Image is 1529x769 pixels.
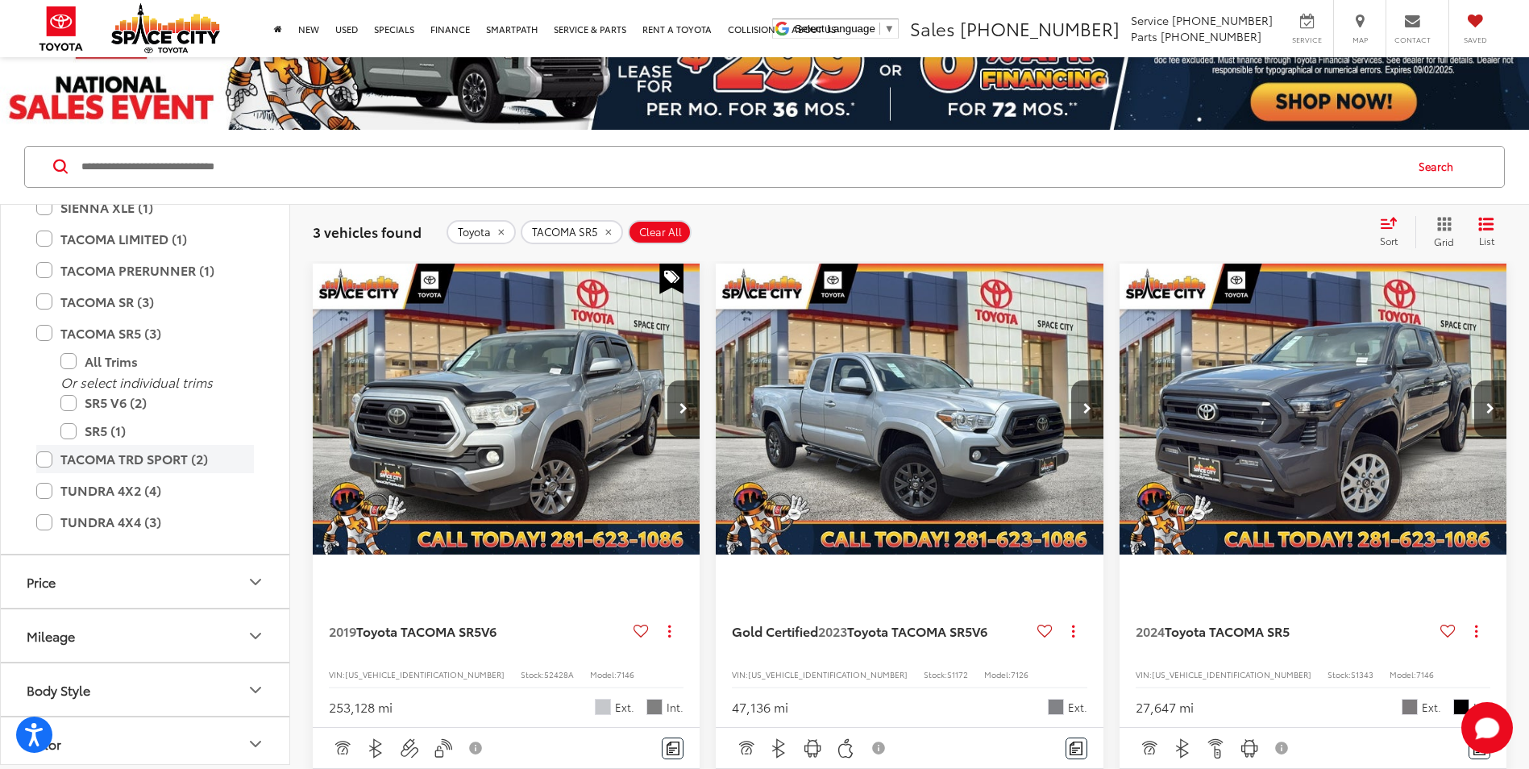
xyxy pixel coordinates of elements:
button: Grid View [1415,216,1466,248]
input: Search by Make, Model, or Keyword [80,148,1403,186]
a: 2024 Toyota TACOMA SR5 4X2 DOUBLE CAB RWD2024 Toyota TACOMA SR5 4X2 DOUBLE CAB RWD2024 Toyota TAC... [1119,264,1508,555]
span: 2019 [329,621,356,640]
span: Model: [590,668,617,680]
span: Celestial Silver Metallic [1048,699,1064,715]
div: Price [27,574,56,589]
span: Clear All [639,226,682,239]
span: List [1478,234,1494,247]
i: Or select individual trims [60,372,213,391]
button: Actions [1059,617,1087,645]
img: 2023 Toyota TACOMA SR5 4X2 ACCESS CAB RWD [715,264,1104,555]
span: TACOMA SR5 [532,226,598,239]
span: Map [1342,35,1377,45]
span: Toyota TACOMA SR5 [1165,621,1290,640]
span: Black [1453,699,1469,715]
span: V6 [972,621,987,640]
div: Mileage [246,626,265,646]
button: Body StyleBody Style [1,663,291,716]
button: Next image [1071,380,1103,437]
span: [US_VEHICLE_IDENTIFICATION_NUMBER] [345,668,505,680]
span: 2023 [818,621,847,640]
span: Model: [984,668,1011,680]
img: Adaptive Cruise Control [332,738,352,759]
a: 2023 Toyota TACOMA SR5 4X2 ACCESS CAB RWD2023 Toyota TACOMA SR5 4X2 ACCESS CAB RWD2023 Toyota TAC... [715,264,1104,555]
img: Adaptive Cruise Control [1139,738,1159,759]
span: Ext. [615,700,634,715]
img: Comments [667,742,679,755]
div: 2024 Toyota TACOMA SR5 SR5 0 [1119,264,1508,555]
a: Gold Certified2023Toyota TACOMA SR5V6 [732,622,1030,640]
div: Color [246,734,265,754]
span: V6 [481,621,497,640]
button: View Disclaimer [1269,731,1297,765]
label: TACOMA SR (3) [36,288,254,316]
span: Underground [1402,699,1418,715]
span: [US_VEHICLE_IDENTIFICATION_NUMBER] [748,668,908,680]
img: Comments [1070,742,1082,755]
div: Color [27,736,61,751]
span: Sales [910,15,955,41]
span: Special [659,264,683,294]
span: Service [1289,35,1325,45]
a: 2024Toyota TACOMA SR5 [1136,622,1434,640]
label: SR5 (1) [60,417,254,445]
img: Android Auto [1240,738,1260,759]
span: Int. [667,700,683,715]
button: remove TACOMA%20SR5 [521,220,623,244]
label: TACOMA LIMITED (1) [36,225,254,253]
img: Space City Toyota [111,3,220,53]
span: [PHONE_NUMBER] [960,15,1120,41]
label: TACOMA PRERUNNER (1) [36,256,254,285]
label: SR5 V6 (2) [60,389,254,417]
span: S1343 [1351,668,1373,680]
span: Select Language [795,23,875,35]
div: Body Style [27,682,90,697]
span: Stock: [521,668,544,680]
span: Ext. [1422,700,1441,715]
span: 7126 [1011,668,1028,680]
span: Toyota [458,226,491,239]
div: 47,136 mi [732,698,788,717]
a: 2019Toyota TACOMA SR5V6 [329,622,627,640]
img: 2024 Toyota TACOMA SR5 4X2 DOUBLE CAB RWD [1119,264,1508,556]
svg: Start Chat [1461,702,1513,754]
span: 7146 [617,668,634,680]
button: remove Toyota [447,220,516,244]
span: 2024 [1136,621,1165,640]
span: [PHONE_NUMBER] [1172,12,1273,28]
label: TUNDRA 4X4 (3) [36,508,254,536]
span: Contact [1394,35,1431,45]
button: View Disclaimer [866,731,894,765]
span: Silver Sky Metallic [595,699,611,715]
span: Ext. [1068,700,1087,715]
span: Stock: [924,668,947,680]
div: 2019 Toyota TACOMA SR5 SR5 V6 0 [312,264,701,555]
button: Next image [1474,380,1506,437]
span: Toyota TACOMA SR5 [356,621,481,640]
img: Bluetooth® [769,738,789,759]
span: 3 vehicles found [313,222,422,241]
button: Clear All [628,220,692,244]
img: Adaptive Cruise Control [736,738,756,759]
img: Bluetooth® [366,738,386,759]
span: dropdown dots [1475,625,1477,638]
button: Actions [655,617,683,645]
span: S1172 [947,668,968,680]
span: Int. [1473,700,1490,715]
img: Bluetooth® [1173,738,1193,759]
button: Toggle Chat Window [1461,702,1513,754]
span: Model: [1390,668,1416,680]
img: Apple CarPlay [836,738,856,759]
span: 52428A [544,668,574,680]
span: Sort [1380,234,1398,247]
span: 7146 [1416,668,1434,680]
button: Search [1403,147,1477,187]
button: View Disclaimer [463,731,490,765]
div: 2023 Toyota TACOMA SR5 SR5 V6 0 [715,264,1104,555]
div: 27,647 mi [1136,698,1194,717]
span: Saved [1457,35,1493,45]
span: VIN: [1136,668,1152,680]
span: dropdown dots [668,625,671,638]
img: Remote Start [1206,738,1226,759]
span: Gold Certified [732,621,818,640]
